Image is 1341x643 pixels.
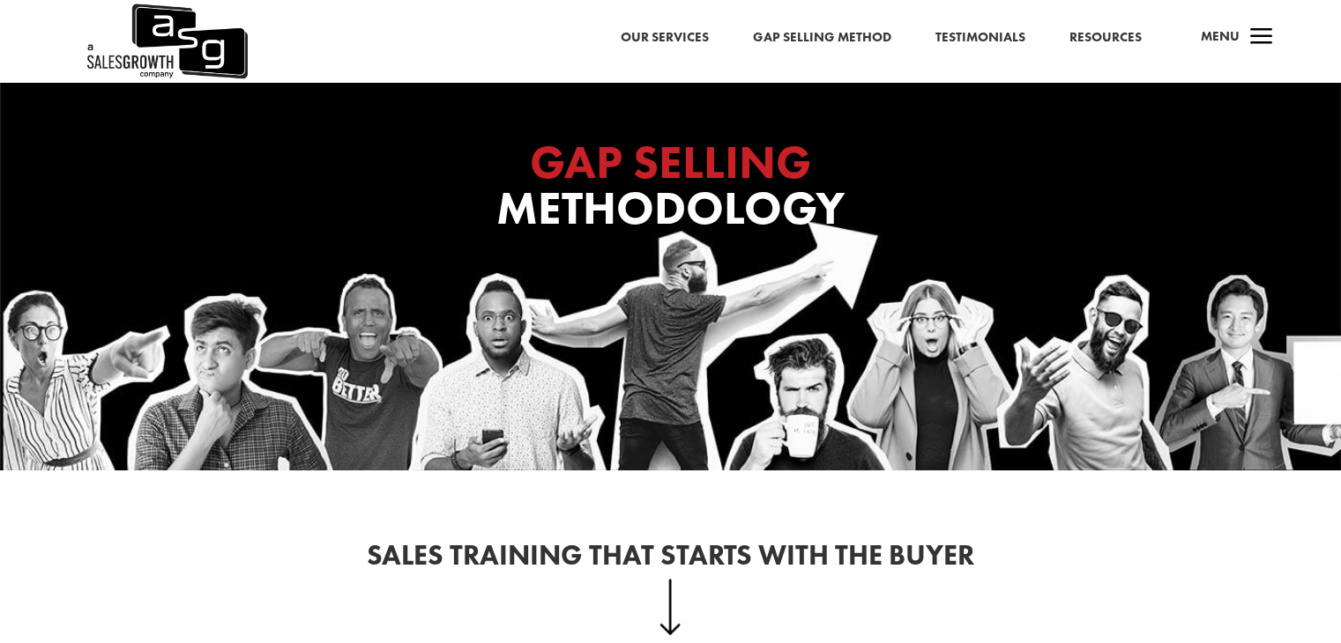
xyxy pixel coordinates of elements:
[935,26,1025,49] a: Testimonials
[1201,27,1240,45] span: Menu
[1069,26,1142,49] a: Resources
[195,542,1147,579] h2: Sales Training That Starts With the Buyer
[753,26,891,49] a: Gap Selling Method
[621,26,709,49] a: Our Services
[1244,20,1279,55] span: a
[318,139,1024,241] h1: Methodology
[659,579,682,635] img: down-arrow
[530,132,811,192] span: GAP SELLING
